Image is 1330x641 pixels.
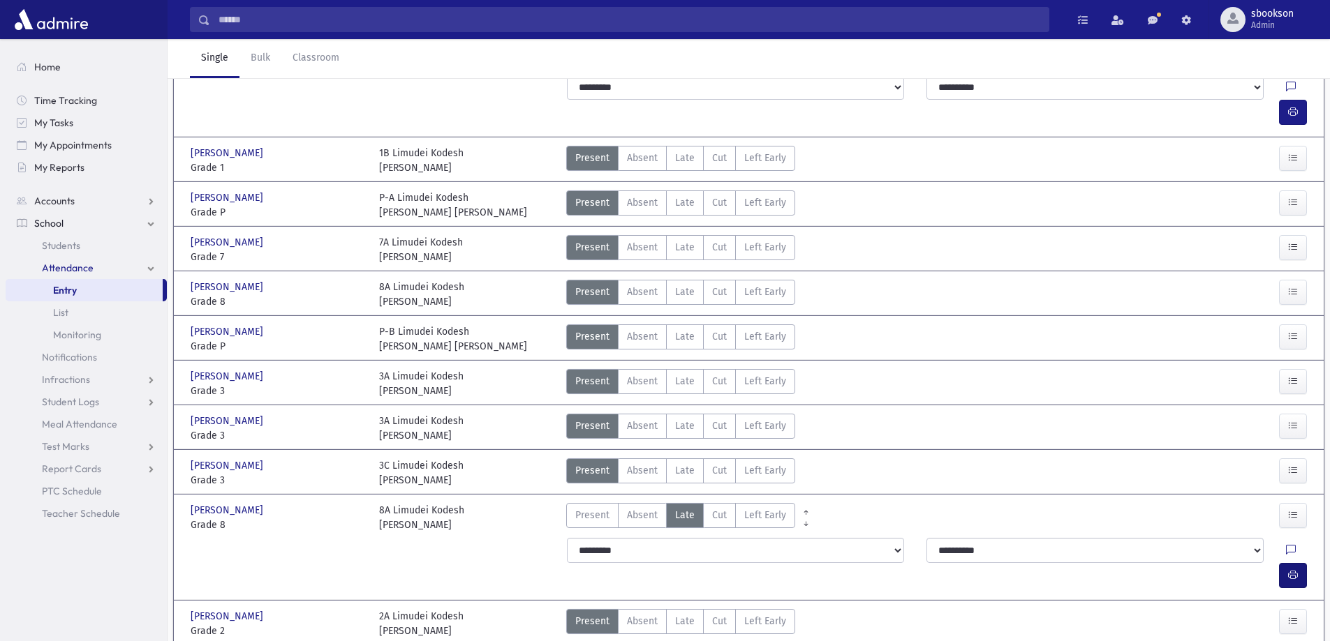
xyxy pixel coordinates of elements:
[191,324,266,339] span: [PERSON_NAME]
[566,369,795,398] div: AttTypes
[6,480,167,502] a: PTC Schedule
[379,609,464,638] div: 2A Limudei Kodesh [PERSON_NAME]
[675,614,695,628] span: Late
[379,369,464,398] div: 3A Limudei Kodesh [PERSON_NAME]
[379,414,464,443] div: 3A Limudei Kodesh [PERSON_NAME]
[744,329,786,344] span: Left Early
[627,195,658,210] span: Absent
[575,463,609,478] span: Present
[6,212,167,234] a: School
[675,151,695,165] span: Late
[34,116,73,129] span: My Tasks
[566,458,795,488] div: AttTypes
[6,324,167,346] a: Monitoring
[627,240,658,255] span: Absent
[712,151,727,165] span: Cut
[34,94,97,107] span: Time Tracking
[675,508,695,522] span: Late
[34,161,84,174] span: My Reports
[379,280,464,309] div: 8A Limudei Kodesh [PERSON_NAME]
[6,413,167,435] a: Meal Attendance
[191,146,266,160] span: [PERSON_NAME]
[627,418,658,433] span: Absent
[575,329,609,344] span: Present
[712,508,727,522] span: Cut
[566,414,795,443] div: AttTypes
[566,609,795,638] div: AttTypes
[6,134,167,156] a: My Appointments
[744,195,786,210] span: Left Early
[627,329,658,344] span: Absent
[191,609,266,624] span: [PERSON_NAME]
[675,463,695,478] span: Late
[191,624,365,638] span: Grade 2
[34,195,75,207] span: Accounts
[712,418,727,433] span: Cut
[191,294,365,309] span: Grade 8
[6,279,163,301] a: Entry
[627,374,658,389] span: Absent
[712,285,727,299] span: Cut
[191,160,365,175] span: Grade 1
[712,329,727,344] span: Cut
[566,503,795,532] div: AttTypes
[42,507,120,520] span: Teacher Schedule
[712,195,727,210] span: Cut
[191,384,365,398] span: Grade 3
[11,6,91,33] img: AdmirePro
[379,235,463,264] div: 7A Limudei Kodesh [PERSON_NAME]
[744,463,786,478] span: Left Early
[575,285,609,299] span: Present
[34,139,112,151] span: My Appointments
[744,374,786,389] span: Left Early
[575,374,609,389] span: Present
[42,418,117,430] span: Meal Attendance
[6,458,167,480] a: Report Cards
[744,151,786,165] span: Left Early
[191,414,266,428] span: [PERSON_NAME]
[575,195,609,210] span: Present
[42,440,89,453] span: Test Marks
[53,284,77,296] span: Entry
[675,374,695,389] span: Late
[379,324,527,354] div: P-B Limudei Kodesh [PERSON_NAME] [PERSON_NAME]
[190,39,239,78] a: Single
[53,306,68,319] span: List
[379,503,464,532] div: 8A Limudei Kodesh [PERSON_NAME]
[566,146,795,175] div: AttTypes
[42,239,80,252] span: Students
[6,391,167,413] a: Student Logs
[1251,8,1294,20] span: sbookson
[379,190,527,220] div: P-A Limudei Kodesh [PERSON_NAME] [PERSON_NAME]
[566,190,795,220] div: AttTypes
[42,262,94,274] span: Attendance
[6,435,167,458] a: Test Marks
[191,369,266,384] span: [PERSON_NAME]
[6,89,167,112] a: Time Tracking
[6,346,167,368] a: Notifications
[6,257,167,279] a: Attendance
[210,7,1049,32] input: Search
[6,502,167,525] a: Teacher Schedule
[575,508,609,522] span: Present
[1251,20,1294,31] span: Admin
[379,458,464,488] div: 3C Limudei Kodesh [PERSON_NAME]
[575,240,609,255] span: Present
[281,39,350,78] a: Classroom
[191,235,266,250] span: [PERSON_NAME]
[575,614,609,628] span: Present
[191,458,266,473] span: [PERSON_NAME]
[6,368,167,391] a: Infractions
[575,418,609,433] span: Present
[675,240,695,255] span: Late
[34,61,61,73] span: Home
[566,235,795,264] div: AttTypes
[191,205,365,220] span: Grade P
[191,518,365,532] span: Grade 8
[6,156,167,179] a: My Reports
[191,473,365,488] span: Grade 3
[627,463,658,478] span: Absent
[744,508,786,522] span: Left Early
[712,240,727,255] span: Cut
[712,374,727,389] span: Cut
